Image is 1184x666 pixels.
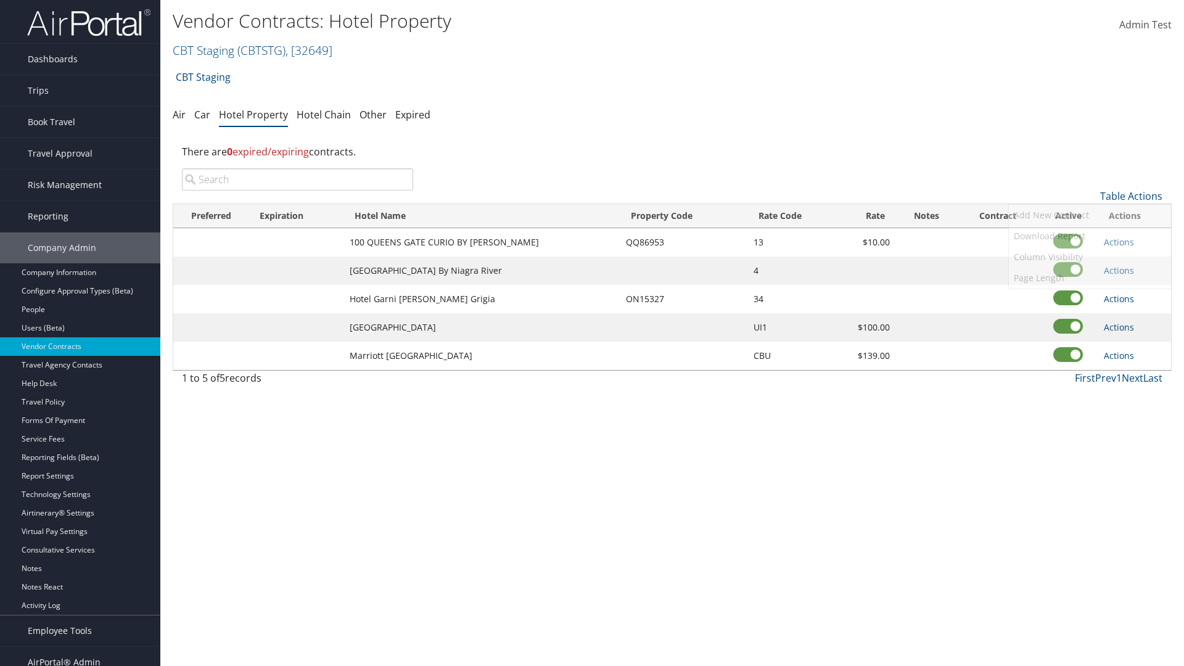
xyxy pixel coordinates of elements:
[1009,226,1171,247] a: Download Report
[27,8,150,37] img: airportal-logo.png
[28,44,78,75] span: Dashboards
[28,232,96,263] span: Company Admin
[28,170,102,200] span: Risk Management
[28,75,49,106] span: Trips
[1009,205,1171,226] a: Add New Contract
[1009,247,1171,268] a: Column Visibility
[28,138,92,169] span: Travel Approval
[28,615,92,646] span: Employee Tools
[28,201,68,232] span: Reporting
[28,107,75,138] span: Book Travel
[1009,268,1171,289] a: Page Length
